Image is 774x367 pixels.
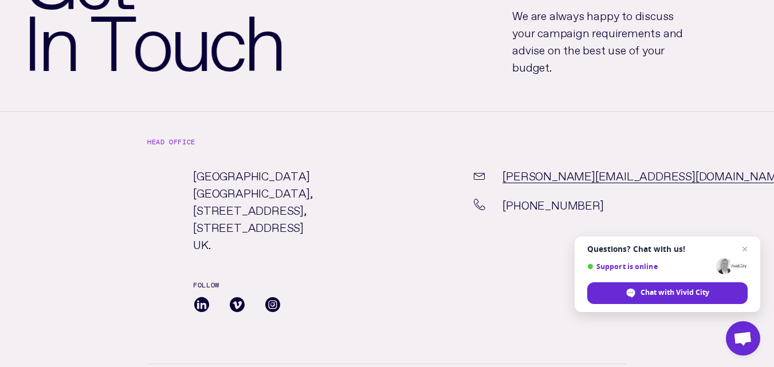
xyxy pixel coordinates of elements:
[641,287,709,298] span: Chat with Vivid City
[587,262,712,271] span: Support is online
[502,195,603,212] p: [PHONE_NUMBER]
[193,166,379,252] p: [GEOGRAPHIC_DATA] [GEOGRAPHIC_DATA], [STREET_ADDRESS], [STREET_ADDRESS] UK.
[587,282,748,304] div: Chat with Vivid City
[193,273,379,292] h4: Follow
[738,242,752,256] span: Close chat
[147,130,627,167] h4: Head office
[587,244,748,254] span: Questions? Chat with us!
[512,6,695,74] p: We are always happy to discuss your campaign requirements and advise on the best use of your budget.
[726,321,760,356] div: Open chat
